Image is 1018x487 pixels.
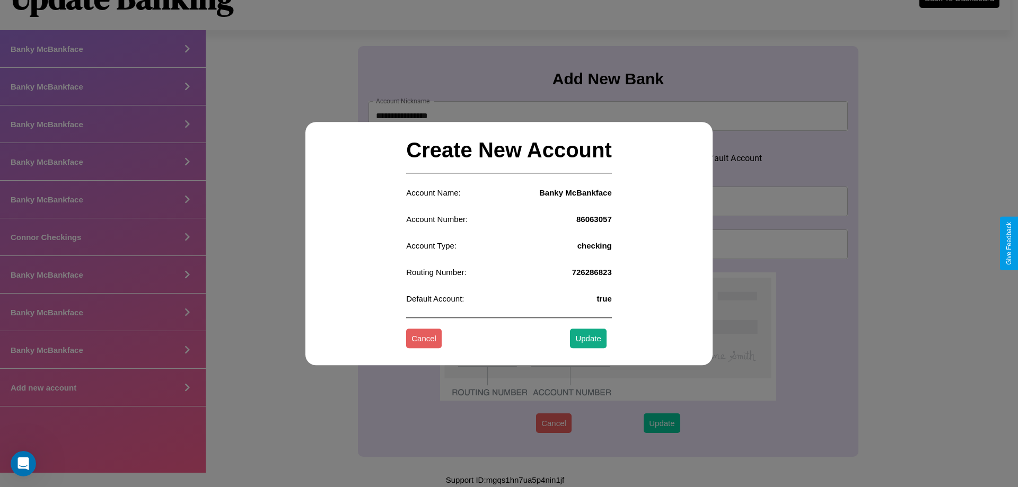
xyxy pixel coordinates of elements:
[406,291,464,306] p: Default Account:
[11,451,36,476] iframe: Intercom live chat
[1005,222,1013,265] div: Give Feedback
[572,268,612,277] h4: 726286823
[406,212,468,226] p: Account Number:
[406,238,457,253] p: Account Type:
[576,215,612,224] h4: 86063057
[539,188,612,197] h4: Banky McBankface
[406,265,466,279] p: Routing Number:
[570,329,606,349] button: Update
[406,329,442,349] button: Cancel
[406,128,612,173] h2: Create New Account
[596,294,611,303] h4: true
[577,241,612,250] h4: checking
[406,185,461,200] p: Account Name:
